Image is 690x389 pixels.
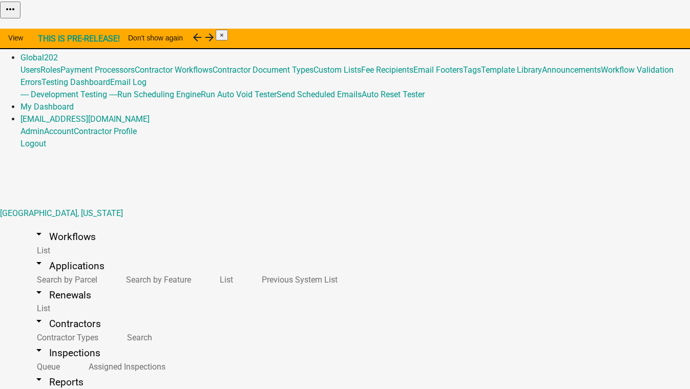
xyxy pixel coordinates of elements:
[201,90,277,99] a: Run Auto Void Tester
[361,65,413,75] a: Fee Recipients
[542,65,601,75] a: Announcements
[33,315,45,327] i: arrow_drop_down
[111,327,164,349] a: Search
[20,297,62,319] a: List
[33,344,45,356] i: arrow_drop_down
[362,90,425,99] a: Auto Reset Tester
[33,228,45,240] i: arrow_drop_down
[20,90,117,99] a: ---- Development Testing ----
[38,34,120,44] strong: THIS IS PRE-RELEASE!
[72,356,178,378] a: Assigned Inspections
[74,126,137,136] a: Contractor Profile
[135,65,213,75] a: Contractor Workflows
[44,126,74,136] a: Account
[245,269,350,291] a: Previous System List
[20,225,108,249] a: arrow_drop_downWorkflows
[60,65,135,75] a: Payment Processors
[20,126,44,136] a: Admin
[203,269,245,291] a: List
[20,356,72,378] a: Queue
[110,269,203,291] a: Search by Feature
[33,286,45,298] i: arrow_drop_down
[20,139,46,148] a: Logout
[277,90,362,99] a: Send Scheduled Emails
[20,53,58,62] a: Global202
[20,269,110,291] a: Search by Parcel
[20,114,150,124] a: [EMAIL_ADDRESS][DOMAIN_NAME]
[313,65,361,75] a: Custom Lists
[413,65,463,75] a: Email Footers
[203,31,216,44] i: arrow_forward
[4,3,16,15] i: more_horiz
[20,28,42,38] a: Home
[41,77,110,87] a: Testing Dashboard
[20,102,74,112] a: My Dashboard
[120,29,191,47] button: Don't show again
[20,327,111,349] a: Contractor Types
[481,65,542,75] a: Template Library
[110,77,147,87] a: Email Log
[33,257,45,269] i: arrow_drop_down
[20,341,113,365] a: arrow_drop_downInspections
[463,65,481,75] a: Tags
[20,312,113,336] a: arrow_drop_downContractors
[216,30,228,40] button: Close
[20,283,103,307] a: arrow_drop_downRenewals
[213,65,313,75] a: Contractor Document Types
[20,254,117,278] a: arrow_drop_downApplications
[117,90,201,99] a: Run Scheduling Engine
[20,240,62,262] a: List
[20,125,690,150] div: [EMAIL_ADDRESS][DOMAIN_NAME]
[33,373,45,385] i: arrow_drop_down
[220,31,224,39] span: ×
[20,65,40,75] a: Users
[191,31,203,44] i: arrow_back
[20,64,690,101] div: Global202
[44,53,58,62] span: 202
[40,65,60,75] a: Roles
